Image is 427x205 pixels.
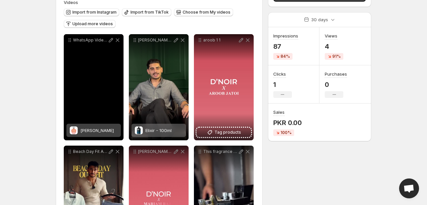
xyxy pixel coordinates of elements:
button: Choose from My videos [174,8,233,16]
div: [PERSON_NAME] ki baat to [PERSON_NAME] gi bhai dnoirofficialElixir - 100mlElixir - 100ml [129,34,189,140]
span: Upload more videos [72,21,113,27]
button: Tag products [197,128,251,137]
div: Open chat [399,178,419,198]
h3: Impressions [273,33,298,39]
span: 91% [332,54,341,59]
p: 30 days [311,16,328,23]
h3: Purchases [325,71,347,77]
div: WhatsApp Video [DATE] at 60110 PMVanilla Bouquet[PERSON_NAME] [64,34,124,140]
span: Import from TikTok [130,10,169,15]
p: [PERSON_NAME][DATE] intro 1 1 [138,149,173,154]
span: Elixir - 100ml [145,128,172,133]
p: 0 [325,81,347,89]
p: 87 [273,42,298,50]
img: Elixir - 100ml [135,126,143,134]
div: aroob 1 1Tag products [194,34,254,140]
p: aroob 1 1 [203,37,238,43]
p: [PERSON_NAME] ki baat to [PERSON_NAME] gi bhai dnoirofficial [138,37,173,43]
p: This fragrance is a luxury packed in a bottle summer fragrances should last long and ELIXIR ki Ti... [203,149,238,154]
h3: Sales [273,109,285,115]
h3: Clicks [273,71,286,77]
span: [PERSON_NAME] [80,128,114,133]
span: 84% [281,54,290,59]
p: PKR 0.00 [273,119,302,127]
h3: Views [325,33,337,39]
p: 4 [325,42,343,50]
button: Import from Instagram [64,8,119,16]
span: Choose from My videos [183,10,230,15]
p: Beach Day Fit And my choice of scent is dnoirofficial Elixir - a blend of fresh and aquatic notes... [73,149,108,154]
span: Import from Instagram [72,10,117,15]
button: Import from TikTok [122,8,171,16]
span: Tag products [214,129,241,136]
span: 100% [281,130,292,135]
p: 1 [273,81,292,89]
p: WhatsApp Video [DATE] at 60110 PM [73,37,108,43]
img: Vanilla Bouquet [70,126,78,134]
button: Upload more videos [64,20,116,28]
